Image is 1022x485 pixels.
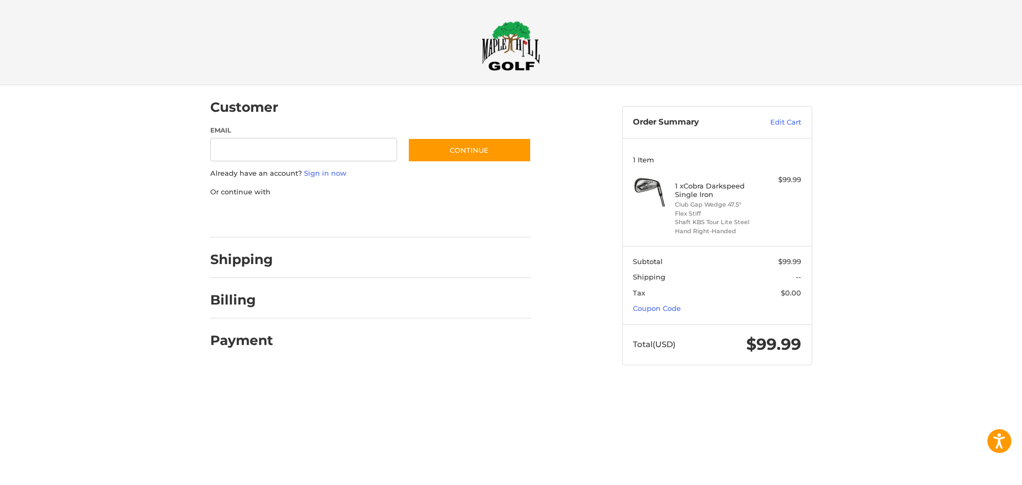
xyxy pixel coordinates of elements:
h3: Order Summary [633,117,747,128]
h2: Shipping [210,251,273,268]
iframe: PayPal-venmo [387,208,467,227]
li: Club Gap Wedge 47.5° [675,200,756,209]
li: Hand Right-Handed [675,227,756,236]
iframe: PayPal-paylater [297,208,377,227]
li: Shaft KBS Tour Lite Steel [675,218,756,227]
span: Tax [633,289,645,297]
a: Coupon Code [633,304,681,313]
p: Already have an account? [210,168,531,179]
h2: Payment [210,332,273,349]
label: Email [210,126,398,135]
h4: 1 x Cobra Darkspeed Single Iron [675,182,756,199]
p: Or continue with [210,187,531,198]
button: Continue [408,138,531,162]
span: Total (USD) [633,339,675,349]
h3: 1 Item [633,155,801,164]
a: Edit Cart [747,117,801,128]
iframe: PayPal-paypal [207,208,286,227]
h2: Billing [210,292,273,308]
span: $0.00 [781,289,801,297]
h2: Customer [210,99,278,116]
a: Sign in now [304,169,347,177]
span: Subtotal [633,257,663,266]
span: -- [796,273,801,281]
span: $99.99 [778,257,801,266]
span: Shipping [633,273,665,281]
span: $99.99 [746,334,801,354]
img: Maple Hill Golf [482,21,540,71]
li: Flex Stiff [675,209,756,218]
div: $99.99 [759,175,801,185]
